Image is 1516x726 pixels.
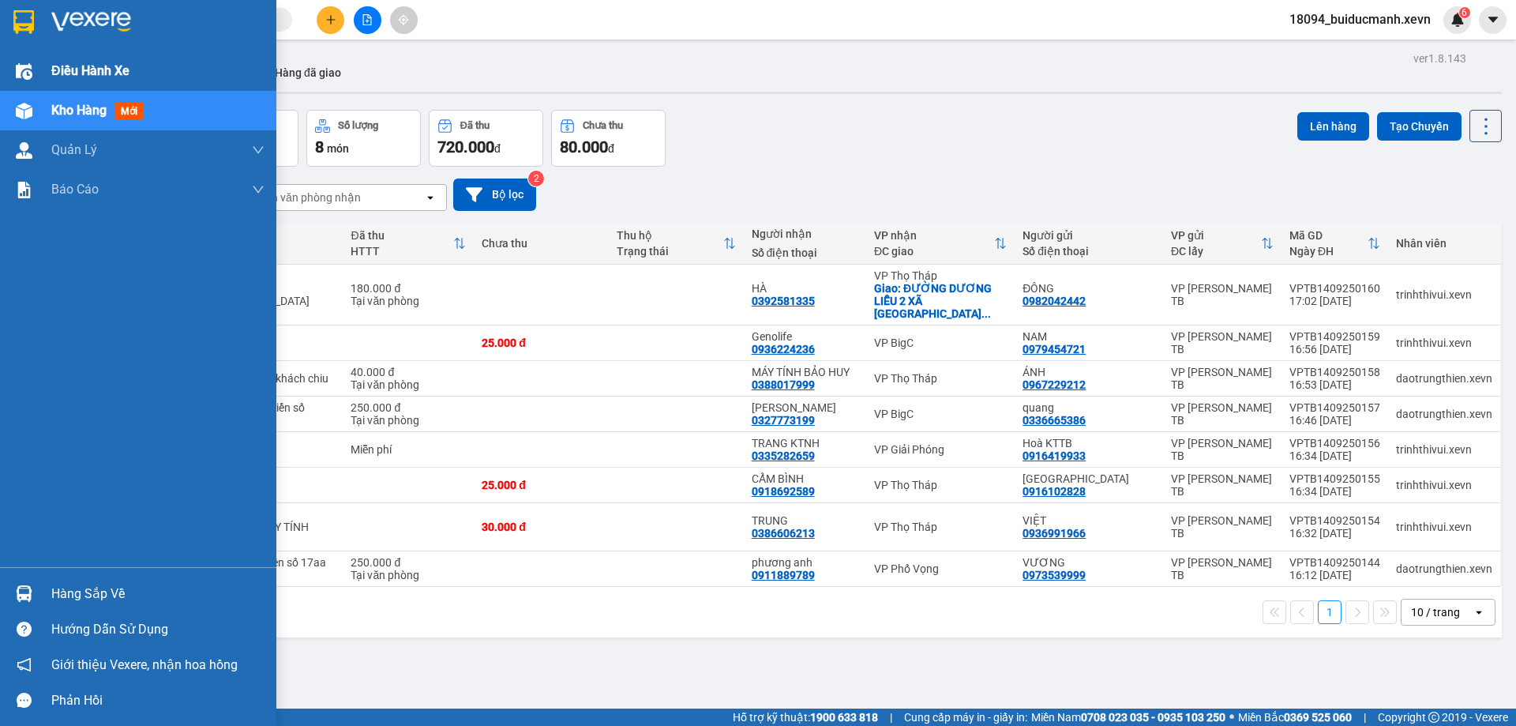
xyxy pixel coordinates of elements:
[617,245,723,258] div: Trạng thái
[1289,282,1380,295] div: VPTB1409250160
[560,137,608,156] span: 80.000
[752,330,858,343] div: Genolife
[351,378,466,391] div: Tại văn phòng
[1023,437,1155,450] div: Hoà KTTB
[752,472,858,485] div: CẨM BÌNH
[874,443,1007,456] div: VP Giải Phóng
[1171,245,1261,258] div: ĐC lấy
[1163,223,1281,265] th: Toggle SortBy
[1289,485,1380,498] div: 16:34 [DATE]
[1023,295,1086,307] div: 0982042442
[338,120,378,131] div: Số lượng
[1428,712,1439,723] span: copyright
[1171,514,1274,540] div: VP [PERSON_NAME] TB
[343,223,474,265] th: Toggle SortBy
[17,693,32,708] span: message
[362,14,373,25] span: file-add
[482,521,601,533] div: 30.000 đ
[904,709,1027,726] span: Cung cấp máy in - giấy in:
[1289,514,1380,527] div: VPTB1409250154
[1023,414,1086,427] div: 0336665386
[51,655,238,675] span: Giới thiệu Vexere, nhận hoa hồng
[1171,401,1274,427] div: VP [PERSON_NAME] TB
[874,521,1007,533] div: VP Thọ Tháp
[752,414,815,427] div: 0327773199
[51,103,107,118] span: Kho hàng
[325,14,336,25] span: plus
[51,689,265,713] div: Phản hồi
[1413,50,1466,67] div: ver 1.8.143
[874,245,994,258] div: ĐC giao
[1023,450,1086,462] div: 0916419933
[752,527,815,540] div: 0386606213
[1289,556,1380,569] div: VPTB1409250144
[874,562,1007,575] div: VP Phố Vọng
[16,142,32,159] img: warehouse-icon
[354,6,381,34] button: file-add
[1473,606,1485,619] svg: open
[874,372,1007,385] div: VP Thọ Tháp
[1277,9,1443,29] span: 18094_buiducmanh.xevn
[351,245,453,258] div: HTTT
[252,183,265,196] span: down
[1396,288,1492,301] div: trinhthivui.xevn
[1023,330,1155,343] div: NAM
[1023,245,1155,258] div: Số điện thoại
[733,709,878,726] span: Hỗ trợ kỹ thuật:
[351,443,466,456] div: Miễn phí
[752,514,858,527] div: TRUNG
[351,414,466,427] div: Tại văn phòng
[317,6,344,34] button: plus
[1289,472,1380,485] div: VPTB1409250155
[1318,600,1342,624] button: 1
[1023,569,1086,581] div: 0973539999
[460,120,490,131] div: Đã thu
[351,556,466,569] div: 250.000 đ
[1023,229,1155,242] div: Người gửi
[617,229,723,242] div: Thu hộ
[874,479,1007,491] div: VP Thọ Tháp
[1289,414,1380,427] div: 16:46 [DATE]
[424,191,437,204] svg: open
[1289,330,1380,343] div: VPTB1409250159
[315,137,324,156] span: 8
[1396,521,1492,533] div: trinhthivui.xevn
[482,337,601,349] div: 25.000 đ
[351,229,453,242] div: Đã thu
[390,6,418,34] button: aim
[874,269,1007,282] div: VP Thọ Tháp
[1023,343,1086,355] div: 0979454721
[752,343,815,355] div: 0936224236
[494,142,501,155] span: đ
[1396,479,1492,491] div: trinhthivui.xevn
[16,103,32,119] img: warehouse-icon
[752,282,858,295] div: HÀ
[1171,556,1274,581] div: VP [PERSON_NAME] TB
[874,337,1007,349] div: VP BigC
[1297,112,1369,141] button: Lên hàng
[1396,408,1492,420] div: daotrungthien.xevn
[1377,112,1462,141] button: Tạo Chuyến
[874,229,994,242] div: VP nhận
[1396,562,1492,575] div: daotrungthien.xevn
[1289,569,1380,581] div: 16:12 [DATE]
[874,408,1007,420] div: VP BigC
[1229,714,1234,720] span: ⚪️
[1364,709,1366,726] span: |
[482,479,601,491] div: 25.000 đ
[752,228,858,240] div: Người nhận
[1171,437,1274,462] div: VP [PERSON_NAME] TB
[351,569,466,581] div: Tại văn phòng
[752,366,858,378] div: MÁY TÍNH BẢO HUY
[1486,13,1500,27] span: caret-down
[51,61,129,81] span: Điều hành xe
[1023,366,1155,378] div: ÁNH
[252,190,361,205] div: Chọn văn phòng nhận
[608,142,614,155] span: đ
[16,63,32,80] img: warehouse-icon
[351,295,466,307] div: Tại văn phòng
[306,110,421,167] button: Số lượng8món
[351,366,466,378] div: 40.000 đ
[1281,223,1388,265] th: Toggle SortBy
[16,585,32,602] img: warehouse-icon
